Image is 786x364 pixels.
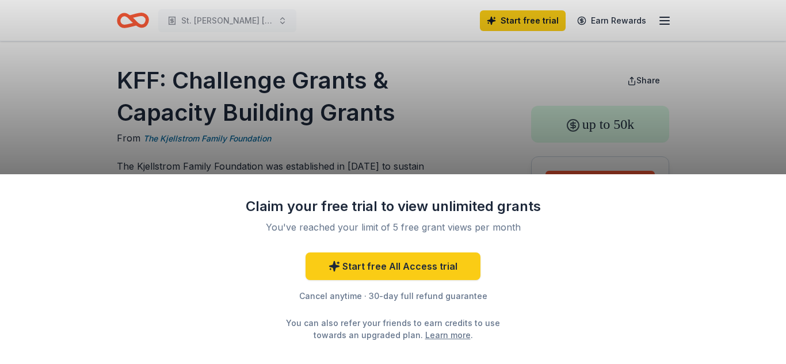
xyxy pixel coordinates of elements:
a: Start free All Access trial [306,252,480,280]
div: Cancel anytime · 30-day full refund guarantee [243,289,543,303]
a: Learn more [425,329,471,341]
div: You can also refer your friends to earn credits to use towards an upgraded plan. . [276,317,510,341]
div: You've reached your limit of 5 free grant views per month [257,220,529,234]
div: Claim your free trial to view unlimited grants [243,197,543,216]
